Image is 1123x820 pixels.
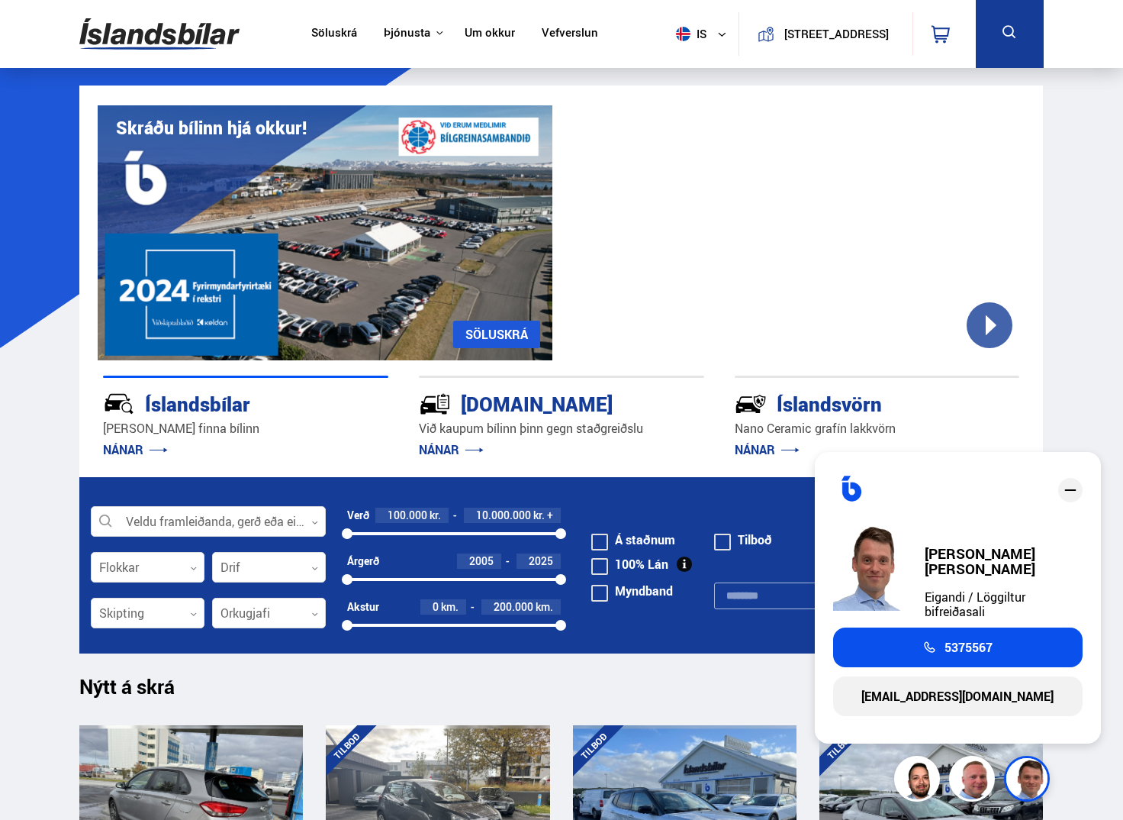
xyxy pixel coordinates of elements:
p: Nano Ceramic grafín lakkvörn [735,420,1020,437]
span: 0 [433,599,439,614]
a: NÁNAR [419,441,484,458]
label: 100% Lán [591,558,668,570]
a: Söluskrá [311,26,357,42]
span: 2005 [469,554,494,568]
button: [STREET_ADDRESS] [780,27,893,40]
div: Íslandsvörn [735,389,966,416]
div: Árgerð [347,555,379,567]
div: Íslandsbílar [103,389,334,416]
a: NÁNAR [103,441,168,458]
span: 2025 [529,554,553,568]
img: G0Ugv5HjCgRt.svg [79,9,240,59]
label: Tilboð [714,534,772,546]
img: svg+xml;base64,PHN2ZyB4bWxucz0iaHR0cDovL3d3dy53My5vcmcvMjAwMC9zdmciIHdpZHRoPSI1MTIiIGhlaWdodD0iNT... [676,27,690,41]
span: km. [536,601,553,613]
a: 5375567 [833,628,1083,667]
div: [DOMAIN_NAME] [419,389,650,416]
label: Á staðnum [591,534,675,546]
img: siFngHWaQ9KaOqBr.png [951,758,997,804]
button: Þjónusta [384,26,430,40]
span: + [547,509,553,521]
img: eKx6w-_Home_640_.png [98,105,552,360]
button: is [670,11,738,56]
span: km. [441,601,459,613]
span: 200.000 [494,599,533,614]
a: NÁNAR [735,441,800,458]
img: JRvxyua_JYH6wB4c.svg [103,388,135,420]
button: Opna LiveChat spjallviðmót [12,6,58,52]
img: tr5P-W3DuiFaO7aO.svg [419,388,451,420]
a: [STREET_ADDRESS] [748,12,903,56]
h1: Skráðu bílinn hjá okkur! [116,118,307,138]
div: Verð [347,509,369,521]
div: [PERSON_NAME] [PERSON_NAME] [925,546,1083,576]
div: Akstur [347,601,379,613]
span: 5375567 [944,641,993,654]
a: Vefverslun [542,26,598,42]
span: 100.000 [388,508,427,522]
p: Við kaupum bílinn þinn gegn staðgreiðslu [419,420,704,437]
span: is [670,27,708,41]
img: FbJEzSuNWCJXmdc-.webp [1006,758,1052,804]
span: 10.000.000 [476,508,531,522]
img: -Svtn6bYgwAsiwNX.svg [735,388,767,420]
a: SÖLUSKRÁ [453,321,540,348]
img: nhp88E3Fdnt1Opn2.png [896,758,942,804]
img: FbJEzSuNWCJXmdc-.webp [833,523,909,611]
a: [EMAIL_ADDRESS][DOMAIN_NAME] [833,676,1083,716]
span: kr. [430,509,441,521]
a: Um okkur [465,26,515,42]
h1: Nýtt á skrá [79,675,201,707]
div: close [1058,478,1083,502]
span: kr. [533,509,545,521]
p: [PERSON_NAME] finna bílinn [103,420,388,437]
label: Myndband [591,585,673,597]
div: Eigandi / Löggiltur bifreiðasali [925,590,1083,618]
